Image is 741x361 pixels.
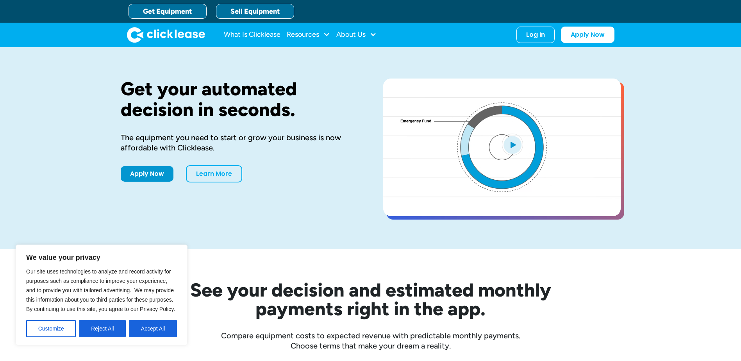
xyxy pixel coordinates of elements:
[121,79,358,120] h1: Get your automated decision in seconds.
[383,79,621,216] a: open lightbox
[224,27,280,43] a: What Is Clicklease
[129,4,207,19] a: Get Equipment
[26,268,175,312] span: Our site uses technologies to analyze and record activity for purposes such as compliance to impr...
[26,253,177,262] p: We value your privacy
[16,245,187,345] div: We value your privacy
[561,27,614,43] a: Apply Now
[526,31,545,39] div: Log In
[79,320,126,337] button: Reject All
[502,134,523,155] img: Blue play button logo on a light blue circular background
[127,27,205,43] a: home
[26,320,76,337] button: Customize
[186,165,242,182] a: Learn More
[216,4,294,19] a: Sell Equipment
[121,331,621,351] div: Compare equipment costs to expected revenue with predictable monthly payments. Choose terms that ...
[129,320,177,337] button: Accept All
[287,27,330,43] div: Resources
[336,27,377,43] div: About Us
[152,281,589,318] h2: See your decision and estimated monthly payments right in the app.
[121,132,358,153] div: The equipment you need to start or grow your business is now affordable with Clicklease.
[121,166,173,182] a: Apply Now
[127,27,205,43] img: Clicklease logo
